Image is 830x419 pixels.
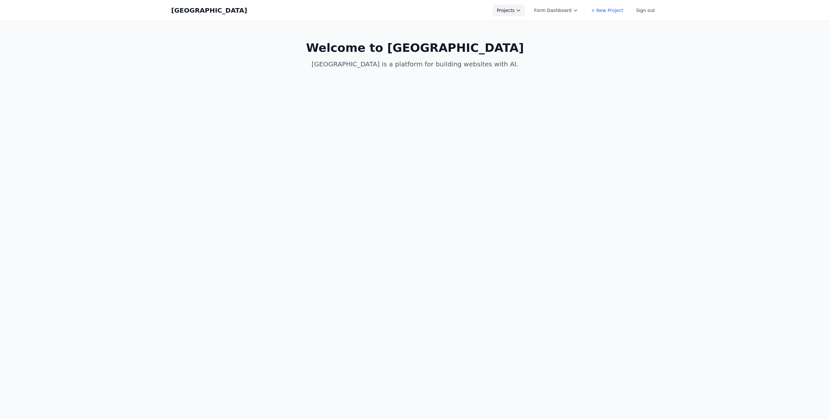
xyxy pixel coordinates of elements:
p: [GEOGRAPHIC_DATA] is a platform for building websites with AI. [290,60,539,69]
button: Form Dashboard [530,5,582,16]
h1: Welcome to [GEOGRAPHIC_DATA] [290,41,539,54]
button: Projects [493,5,525,16]
a: [GEOGRAPHIC_DATA] [171,6,247,15]
button: Sign out [632,5,659,16]
a: + New Project [587,5,627,16]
